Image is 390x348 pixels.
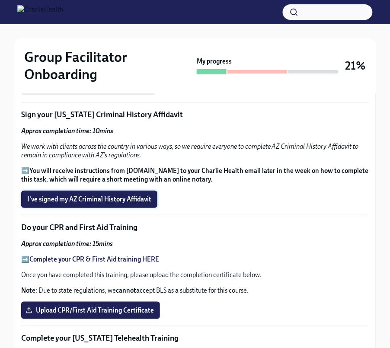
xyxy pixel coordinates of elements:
strong: Approx completion time: 15mins [21,240,113,248]
h2: Group Facilitator Onboarding [24,48,193,83]
img: CharlieHealth [17,5,63,19]
strong: Note [21,287,35,294]
span: Upload CPR/First Aid Training Certificate [27,306,154,315]
p: Do your CPR and First Aid Training [21,222,369,233]
p: : Due to state regulations, we accept BLS as a substitute for this course. [21,286,369,295]
span: I've signed my AZ Criminal History Affidavit [27,195,151,204]
p: ➡️ [21,255,369,264]
p: Sign your [US_STATE] Criminal History Affidavit [21,109,369,120]
label: Upload CPR/First Aid Training Certificate [21,302,160,319]
p: ➡️ [21,166,369,184]
strong: cannot [116,287,136,294]
p: Complete your [US_STATE] Telehealth Training [21,333,369,344]
strong: Approx completion time: 10mins [21,127,113,135]
h3: 21% [345,58,366,73]
em: We work with clients across the country in various ways, so we require everyone to complete AZ Cr... [21,143,359,159]
strong: My progress [197,57,232,66]
strong: You will receive instructions from [DOMAIN_NAME] to your Charlie Health email later in the week o... [21,167,369,183]
button: I've signed my AZ Criminal History Affidavit [21,191,157,208]
a: Complete your CPR & First Aid training HERE [29,255,159,263]
p: Once you have completed this training, please upload the completion certificate below. [21,271,369,279]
